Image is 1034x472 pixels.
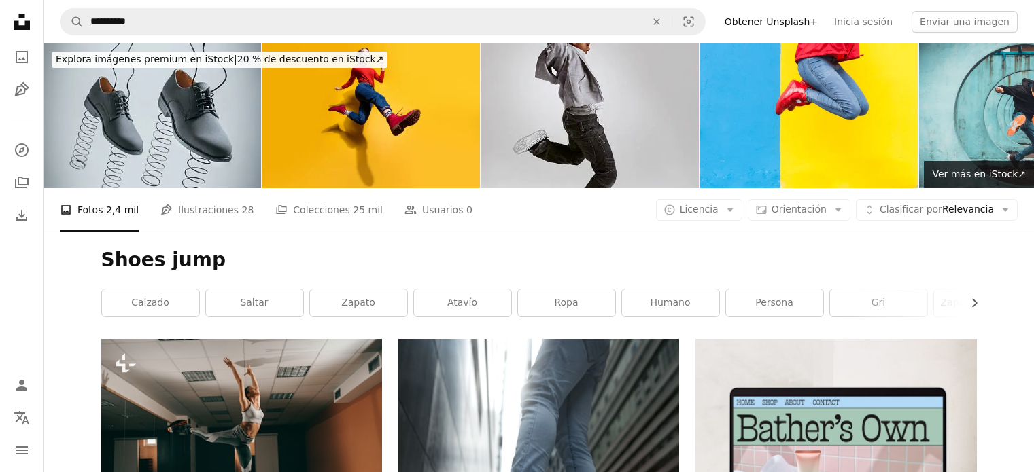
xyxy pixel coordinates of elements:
span: 28 [241,202,254,217]
span: 20 % de descuento en iStock ↗ [56,54,383,65]
a: Historial de descargas [8,202,35,229]
span: Licencia [680,204,719,215]
button: Buscar en Unsplash [61,9,84,35]
button: Búsqueda visual [672,9,705,35]
button: Enviar una imagen [912,11,1018,33]
span: 25 mil [353,202,383,217]
a: Explora imágenes premium en iStock|20 % de descuento en iStock↗ [44,43,396,76]
img: Trabajando en su rutina de hip hop [481,43,699,188]
span: Clasificar por [880,204,942,215]
span: Relevancia [880,203,994,217]
h1: Shoes jump [101,248,977,272]
button: Idioma [8,404,35,431]
a: Colecciones [8,169,35,196]
span: Orientación [772,204,827,215]
a: persona [726,289,823,316]
span: 0 [466,202,472,217]
a: Colecciones 25 mil [275,188,383,232]
img: Zapatos de negocios con Springs saltar por sí mismos [44,43,261,188]
a: Fotos [8,43,35,71]
a: Usuarios 0 [404,188,472,232]
a: Obtener Unsplash+ [717,11,826,33]
button: Borrar [642,9,672,35]
span: Ver más en iStock ↗ [932,168,1026,179]
img: Bajo ángulo de longitud completa vista del tamaño del cuerpo de la bonita atractiva chica alegre ... [262,43,480,188]
form: Encuentra imágenes en todo el sitio [60,8,706,35]
span: Explora imágenes premium en iStock | [56,54,237,65]
a: atavío [414,289,511,316]
a: calzado [102,289,199,316]
a: Ilustraciones [8,76,35,103]
a: Ver más en iStock↗ [924,161,1034,188]
a: gri [830,289,927,316]
a: Iniciar sesión / Registrarse [8,371,35,399]
button: desplazar lista a la derecha [962,289,977,316]
img: Mujer en zapatillas de deporte rojo [700,43,918,188]
a: Explorar [8,137,35,164]
a: ropa [518,289,615,316]
a: Inicia sesión [826,11,901,33]
button: Licencia [656,199,742,221]
button: Clasificar porRelevancia [856,199,1018,221]
a: Humano [622,289,719,316]
a: Zapatillas de deporte [934,289,1031,316]
button: Orientación [748,199,850,221]
a: Ilustraciones 28 [160,188,254,232]
a: zapato [310,289,407,316]
a: saltar [206,289,303,316]
a: Hermosa morena caucásica en ropa deportiva saltando en calzado de ejercicio en el gimnasio. [101,426,382,438]
button: Menú [8,437,35,464]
